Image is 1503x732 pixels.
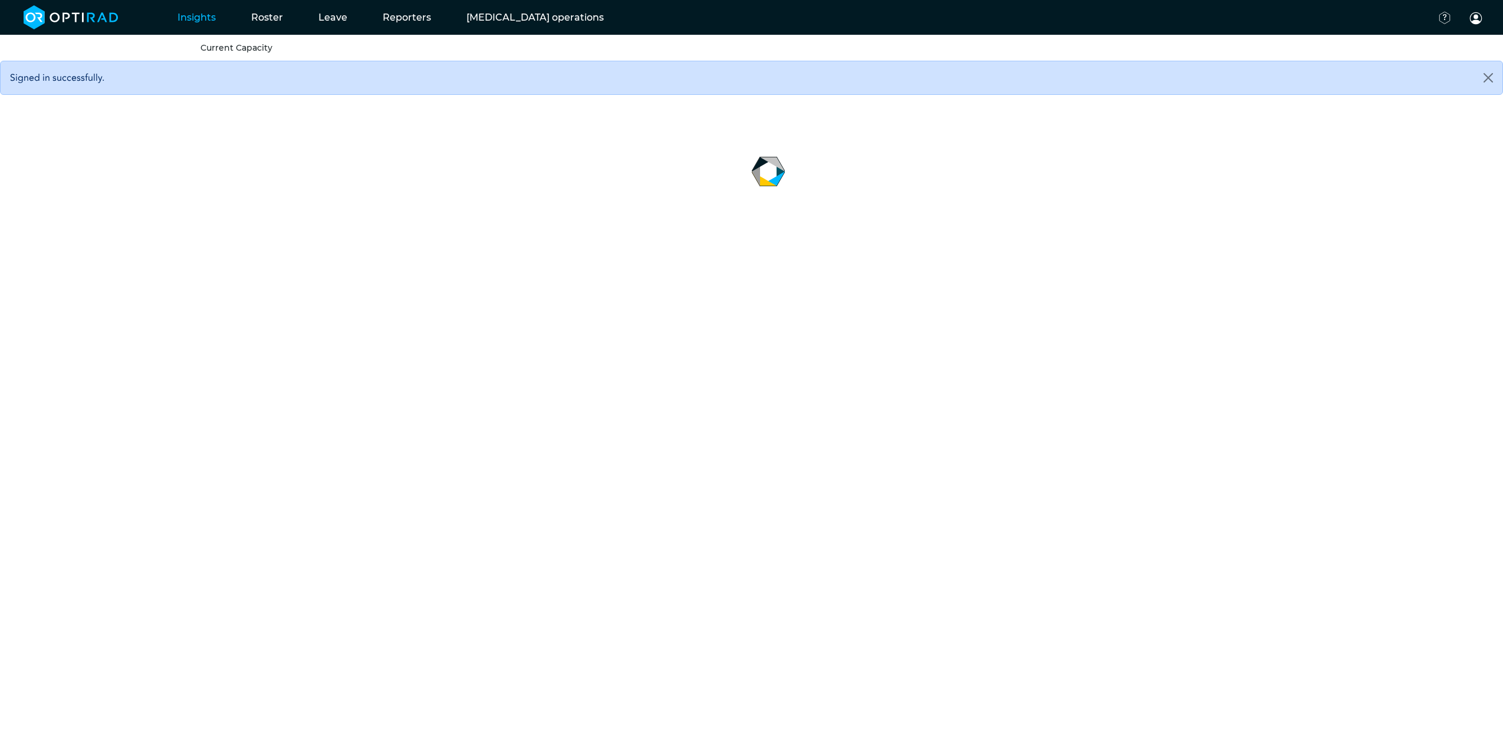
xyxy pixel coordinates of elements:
[200,42,272,53] a: Current Capacity
[24,5,119,29] img: brand-opti-rad-logos-blue-and-white-d2f68631ba2948856bd03f2d395fb146ddc8fb01b4b6e9315ea85fa773367...
[1474,61,1502,94] button: Close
